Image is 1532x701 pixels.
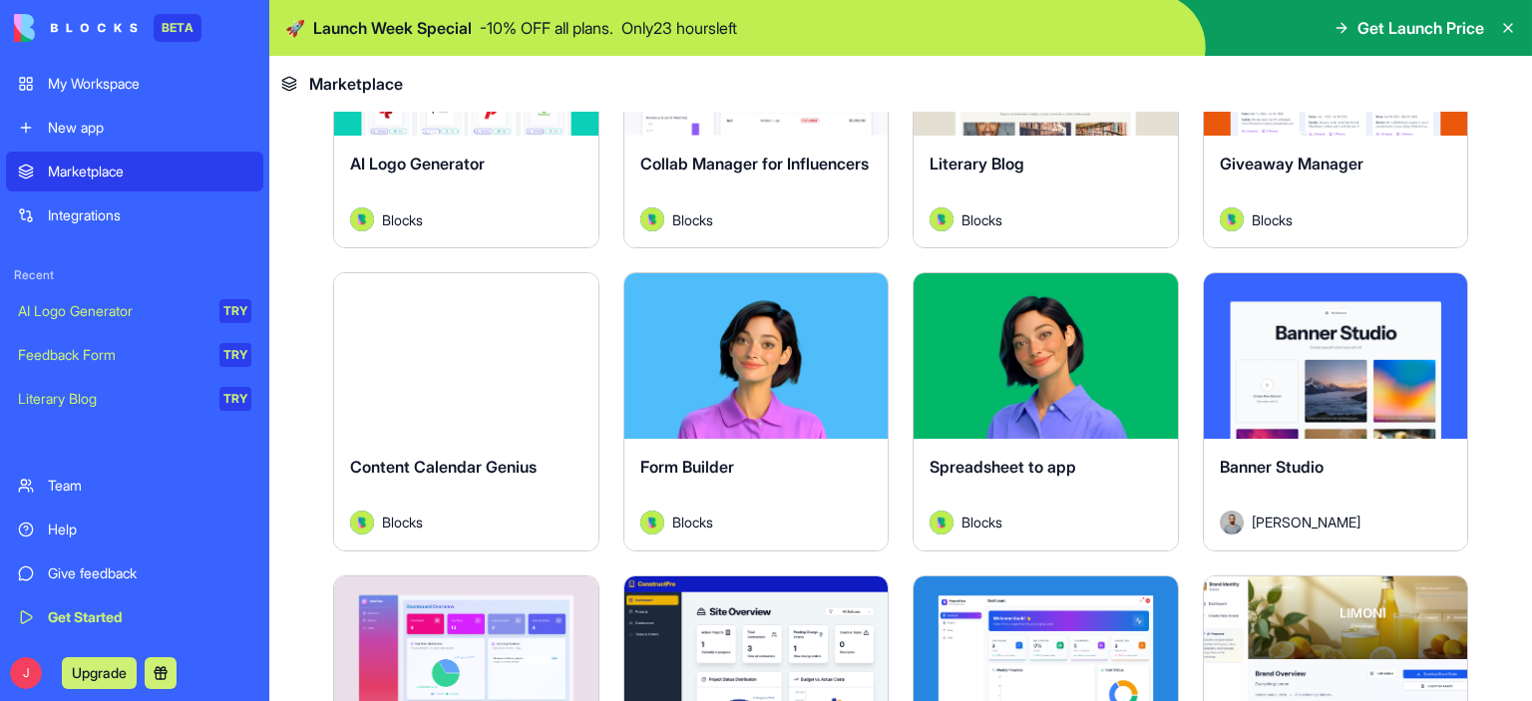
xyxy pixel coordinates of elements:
[333,272,599,550] a: Content Calendar GeniusAvatarBlocks
[350,511,374,534] img: Avatar
[672,209,713,230] span: Blocks
[6,335,263,375] a: Feedback FormTRY
[6,379,263,419] a: Literary BlogTRY
[350,154,485,174] span: AI Logo Generator
[640,511,664,534] img: Avatar
[154,14,201,42] div: BETA
[1203,272,1469,550] a: Banner StudioAvatar[PERSON_NAME]
[1357,16,1484,40] span: Get Launch Price
[640,154,869,174] span: Collab Manager for Influencers
[14,14,138,42] img: logo
[10,657,42,689] span: J
[219,343,251,367] div: TRY
[1220,154,1363,174] span: Giveaway Manager
[6,64,263,104] a: My Workspace
[1252,512,1360,532] span: [PERSON_NAME]
[382,512,423,532] span: Blocks
[640,457,734,477] span: Form Builder
[961,209,1002,230] span: Blocks
[6,108,263,148] a: New app
[6,553,263,593] a: Give feedback
[6,195,263,235] a: Integrations
[18,301,205,321] div: AI Logo Generator
[309,72,403,96] span: Marketplace
[219,299,251,323] div: TRY
[1220,207,1244,231] img: Avatar
[6,291,263,331] a: AI Logo GeneratorTRY
[672,512,713,532] span: Blocks
[350,457,537,477] span: Content Calendar Genius
[18,389,205,409] div: Literary Blog
[6,597,263,637] a: Get Started
[48,205,251,225] div: Integrations
[1252,209,1293,230] span: Blocks
[930,511,954,534] img: Avatar
[640,207,664,231] img: Avatar
[961,512,1002,532] span: Blocks
[621,16,737,40] p: Only 23 hours left
[18,345,205,365] div: Feedback Form
[350,207,374,231] img: Avatar
[48,476,251,496] div: Team
[913,272,1179,550] a: Spreadsheet to appAvatarBlocks
[382,209,423,230] span: Blocks
[6,267,263,283] span: Recent
[6,510,263,549] a: Help
[6,466,263,506] a: Team
[930,207,954,231] img: Avatar
[48,607,251,627] div: Get Started
[48,162,251,181] div: Marketplace
[1220,511,1244,534] img: Avatar
[219,387,251,411] div: TRY
[1220,457,1324,477] span: Banner Studio
[62,662,137,682] a: Upgrade
[930,154,1024,174] span: Literary Blog
[313,16,472,40] span: Launch Week Special
[930,457,1076,477] span: Spreadsheet to app
[48,520,251,539] div: Help
[6,152,263,191] a: Marketplace
[480,16,613,40] p: - 10 % OFF all plans.
[48,118,251,138] div: New app
[14,14,201,42] a: BETA
[48,74,251,94] div: My Workspace
[48,563,251,583] div: Give feedback
[285,16,305,40] span: 🚀
[62,657,137,689] button: Upgrade
[623,272,890,550] a: Form BuilderAvatarBlocks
